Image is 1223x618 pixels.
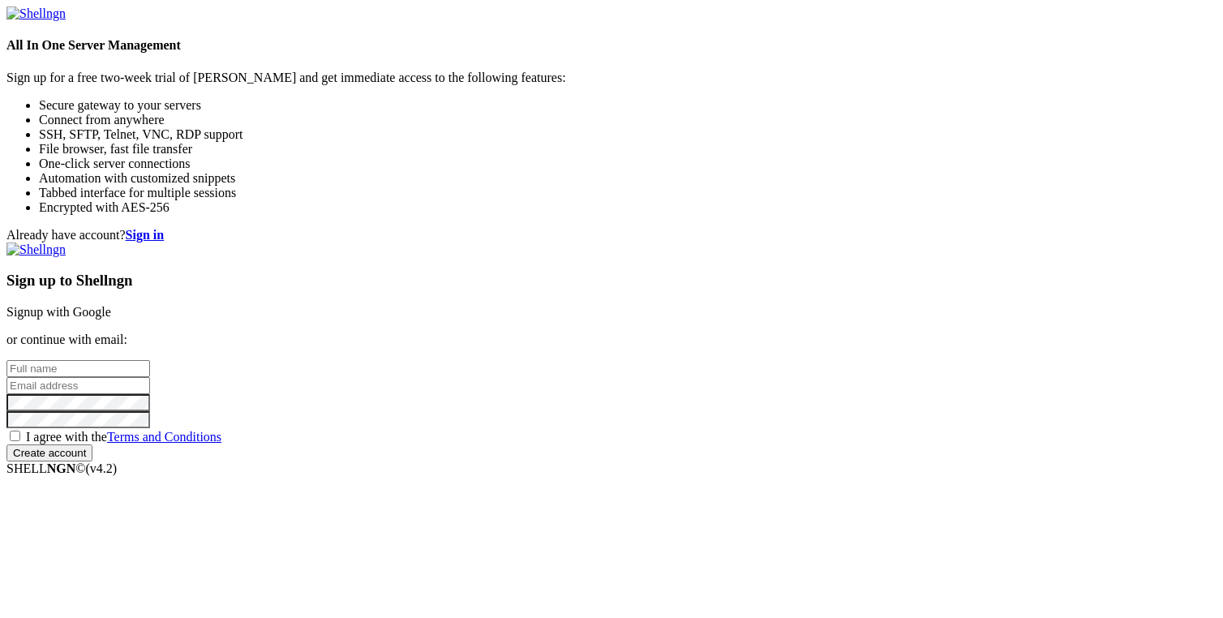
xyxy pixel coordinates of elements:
li: Connect from anywhere [39,113,1217,127]
a: Terms and Conditions [107,430,221,444]
li: Tabbed interface for multiple sessions [39,186,1217,200]
li: File browser, fast file transfer [39,142,1217,157]
li: Secure gateway to your servers [39,98,1217,113]
input: Create account [6,444,92,461]
span: SHELL © [6,461,117,475]
h3: Sign up to Shellngn [6,272,1217,290]
b: NGN [47,461,76,475]
a: Signup with Google [6,305,111,319]
img: Shellngn [6,6,66,21]
input: Full name [6,360,150,377]
li: SSH, SFTP, Telnet, VNC, RDP support [39,127,1217,142]
div: Already have account? [6,228,1217,242]
img: Shellngn [6,242,66,257]
h4: All In One Server Management [6,38,1217,53]
a: Sign in [126,228,165,242]
input: Email address [6,377,150,394]
li: Automation with customized snippets [39,171,1217,186]
p: Sign up for a free two-week trial of [PERSON_NAME] and get immediate access to the following feat... [6,71,1217,85]
span: 4.2.0 [86,461,118,475]
li: Encrypted with AES-256 [39,200,1217,215]
p: or continue with email: [6,333,1217,347]
li: One-click server connections [39,157,1217,171]
span: I agree with the [26,430,221,444]
input: I agree with theTerms and Conditions [10,431,20,441]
